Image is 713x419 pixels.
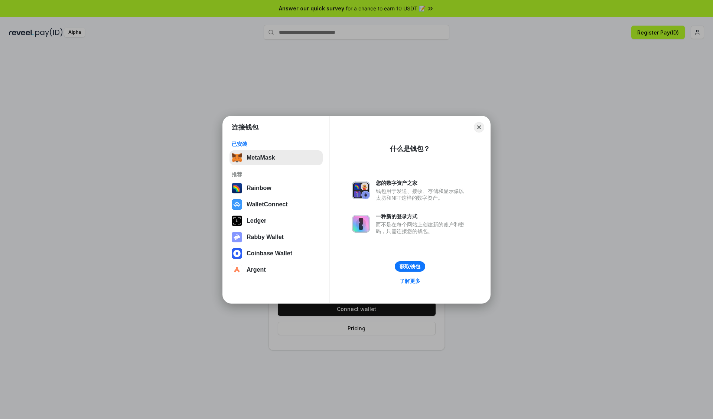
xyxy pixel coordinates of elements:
[232,232,242,242] img: svg+xml,%3Csvg%20xmlns%3D%22http%3A%2F%2Fwww.w3.org%2F2000%2Fsvg%22%20fill%3D%22none%22%20viewBox...
[395,276,425,286] a: 了解更多
[247,217,266,224] div: Ledger
[232,183,242,193] img: svg+xml,%3Csvg%20width%3D%22120%22%20height%3D%22120%22%20viewBox%3D%220%200%20120%20120%22%20fil...
[232,141,320,147] div: 已安装
[376,213,468,220] div: 一种新的登录方式
[229,181,323,196] button: Rainbow
[229,262,323,277] button: Argent
[232,171,320,178] div: 推荐
[376,188,468,201] div: 钱包用于发送、接收、存储和显示像以太坊和NFT这样的数字资产。
[352,181,370,199] img: svg+xml,%3Csvg%20xmlns%3D%22http%3A%2F%2Fwww.w3.org%2F2000%2Fsvg%22%20fill%3D%22none%22%20viewBox...
[229,246,323,261] button: Coinbase Wallet
[232,199,242,210] img: svg+xml,%3Csvg%20width%3D%2228%22%20height%3D%2228%22%20viewBox%3D%220%200%2028%2028%22%20fill%3D...
[376,221,468,235] div: 而不是在每个网站上创建新的账户和密码，只需连接您的钱包。
[229,230,323,245] button: Rabby Wallet
[390,144,430,153] div: 什么是钱包？
[352,215,370,233] img: svg+xml,%3Csvg%20xmlns%3D%22http%3A%2F%2Fwww.w3.org%2F2000%2Fsvg%22%20fill%3D%22none%22%20viewBox...
[232,123,258,132] h1: 连接钱包
[232,265,242,275] img: svg+xml,%3Csvg%20width%3D%2228%22%20height%3D%2228%22%20viewBox%3D%220%200%2028%2028%22%20fill%3D...
[247,266,266,273] div: Argent
[232,216,242,226] img: svg+xml,%3Csvg%20xmlns%3D%22http%3A%2F%2Fwww.w3.org%2F2000%2Fsvg%22%20width%3D%2228%22%20height%3...
[232,248,242,259] img: svg+xml,%3Csvg%20width%3D%2228%22%20height%3D%2228%22%20viewBox%3D%220%200%2028%2028%22%20fill%3D...
[376,180,468,186] div: 您的数字资产之家
[229,213,323,228] button: Ledger
[247,185,271,192] div: Rainbow
[247,250,292,257] div: Coinbase Wallet
[400,278,420,284] div: 了解更多
[232,153,242,163] img: svg+xml,%3Csvg%20fill%3D%22none%22%20height%3D%2233%22%20viewBox%3D%220%200%2035%2033%22%20width%...
[247,234,284,240] div: Rabby Wallet
[247,154,275,161] div: MetaMask
[229,197,323,212] button: WalletConnect
[395,261,425,272] button: 获取钱包
[400,263,420,270] div: 获取钱包
[474,122,484,132] button: Close
[247,201,288,208] div: WalletConnect
[229,150,323,165] button: MetaMask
